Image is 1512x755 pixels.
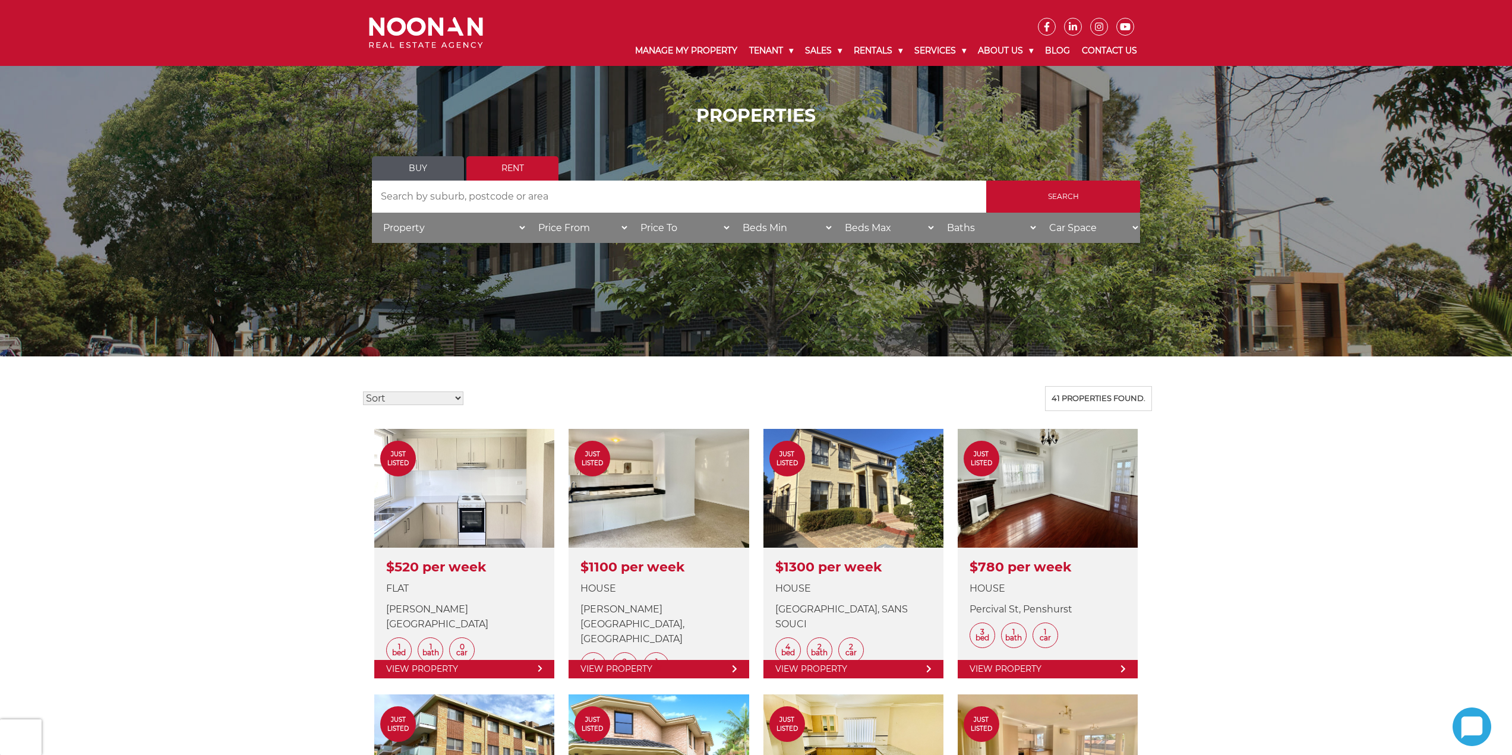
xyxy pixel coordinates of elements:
[743,36,799,66] a: Tenant
[380,715,416,733] span: Just Listed
[466,156,558,181] a: Rent
[372,156,464,181] a: Buy
[372,181,986,213] input: Search by suburb, postcode or area
[799,36,848,66] a: Sales
[769,450,805,467] span: Just Listed
[369,17,483,49] img: Noonan Real Estate Agency
[964,715,999,733] span: Just Listed
[848,36,908,66] a: Rentals
[769,715,805,733] span: Just Listed
[1045,386,1152,411] div: 41 properties found.
[629,36,743,66] a: Manage My Property
[575,715,610,733] span: Just Listed
[1039,36,1076,66] a: Blog
[986,181,1140,213] input: Search
[380,450,416,467] span: Just Listed
[972,36,1039,66] a: About Us
[1076,36,1143,66] a: Contact Us
[908,36,972,66] a: Services
[372,105,1140,127] h1: PROPERTIES
[575,450,610,467] span: Just Listed
[964,450,999,467] span: Just Listed
[363,391,463,405] select: Sort Listings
